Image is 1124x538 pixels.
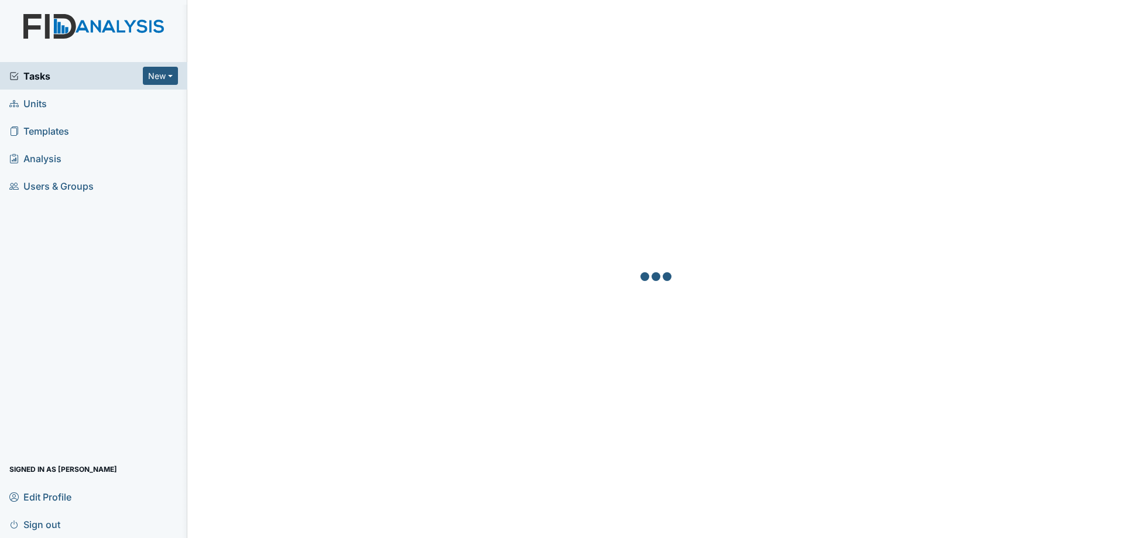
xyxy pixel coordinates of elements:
[9,149,61,167] span: Analysis
[9,488,71,506] span: Edit Profile
[9,515,60,533] span: Sign out
[9,460,117,478] span: Signed in as [PERSON_NAME]
[9,94,47,112] span: Units
[9,69,143,83] a: Tasks
[143,67,178,85] button: New
[9,177,94,195] span: Users & Groups
[9,122,69,140] span: Templates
